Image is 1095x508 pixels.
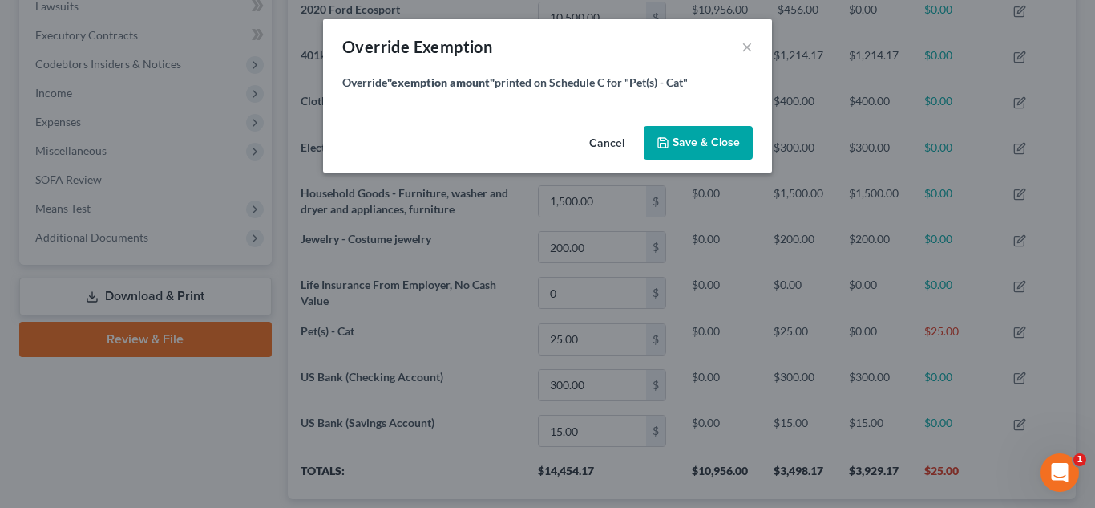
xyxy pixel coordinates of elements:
[387,75,495,89] strong: "exemption amount"
[741,37,753,56] button: ×
[1073,453,1086,466] span: 1
[576,128,637,160] button: Cancel
[1040,453,1079,492] iframe: Intercom live chat
[342,74,688,91] label: Override printed on Schedule C for "Pet(s) - Cat"
[673,136,740,149] span: Save & Close
[342,35,492,58] div: Override Exemption
[644,126,753,160] button: Save & Close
